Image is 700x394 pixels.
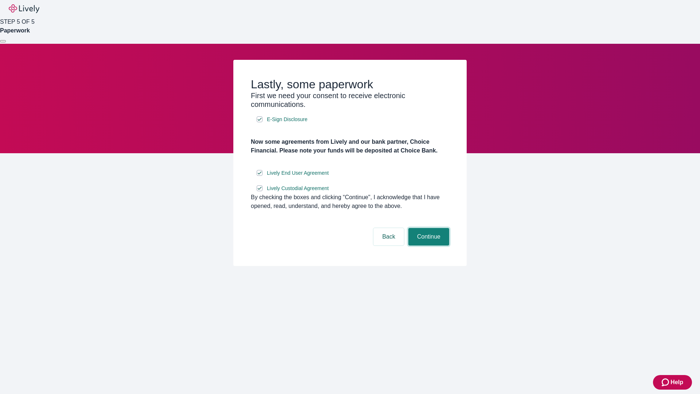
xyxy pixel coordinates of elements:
a: e-sign disclosure document [265,115,309,124]
button: Continue [408,228,449,246]
a: e-sign disclosure document [265,184,330,193]
button: Back [373,228,404,246]
a: e-sign disclosure document [265,169,330,178]
span: Lively Custodial Agreement [267,185,329,192]
span: Lively End User Agreement [267,169,329,177]
div: By checking the boxes and clicking “Continue", I acknowledge that I have opened, read, understand... [251,193,449,210]
img: Lively [9,4,39,13]
svg: Zendesk support icon [662,378,670,387]
h2: Lastly, some paperwork [251,77,449,91]
span: Help [670,378,683,387]
span: E-Sign Disclosure [267,116,307,123]
h4: Now some agreements from Lively and our bank partner, Choice Financial. Please note your funds wi... [251,138,449,155]
button: Zendesk support iconHelp [653,375,692,390]
h3: First we need your consent to receive electronic communications. [251,91,449,109]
